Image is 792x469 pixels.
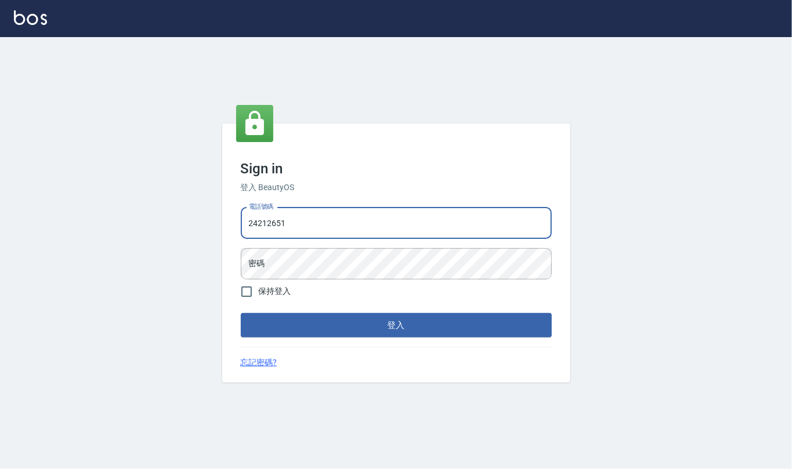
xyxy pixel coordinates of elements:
button: 登入 [241,313,552,337]
h3: Sign in [241,161,552,177]
h6: 登入 BeautyOS [241,181,552,194]
img: Logo [14,10,47,25]
span: 保持登入 [259,285,291,297]
a: 忘記密碼? [241,357,277,369]
label: 電話號碼 [249,202,273,211]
